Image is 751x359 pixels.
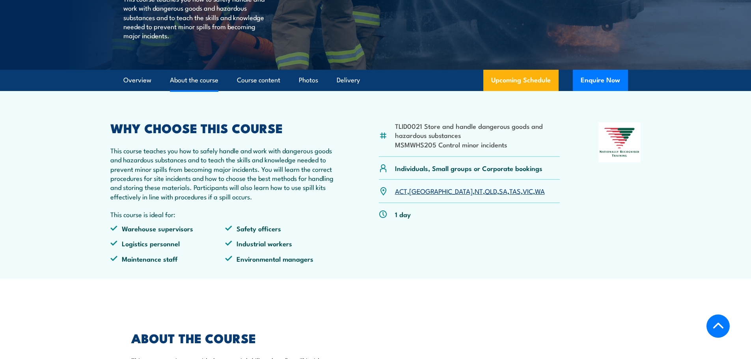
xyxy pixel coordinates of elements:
a: SA [499,186,507,195]
a: TAS [509,186,521,195]
h2: ABOUT THE COURSE [131,332,339,343]
li: Warehouse supervisors [110,224,225,233]
a: Overview [123,70,151,91]
a: ACT [395,186,407,195]
a: Photos [299,70,318,91]
li: TLID0021 Store and handle dangerous goods and hazardous substances [395,121,560,140]
p: 1 day [395,210,411,219]
button: Enquire Now [573,70,628,91]
a: Upcoming Schedule [483,70,559,91]
p: This course teaches you how to safely handle and work with dangerous goods and hazardous substanc... [110,146,341,201]
p: Individuals, Small groups or Corporate bookings [395,164,542,173]
a: VIC [523,186,533,195]
h2: WHY CHOOSE THIS COURSE [110,122,341,133]
li: Maintenance staff [110,254,225,263]
li: Safety officers [225,224,340,233]
p: , , , , , , , [395,186,545,195]
li: Environmental managers [225,254,340,263]
li: Logistics personnel [110,239,225,248]
a: [GEOGRAPHIC_DATA] [409,186,473,195]
a: Delivery [337,70,360,91]
p: This course is ideal for: [110,210,341,219]
a: NT [475,186,483,195]
a: WA [535,186,545,195]
img: Nationally Recognised Training logo. [598,122,641,162]
a: Course content [237,70,280,91]
a: About the course [170,70,218,91]
li: Industrial workers [225,239,340,248]
li: MSMWHS205 Control minor incidents [395,140,560,149]
a: QLD [485,186,497,195]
